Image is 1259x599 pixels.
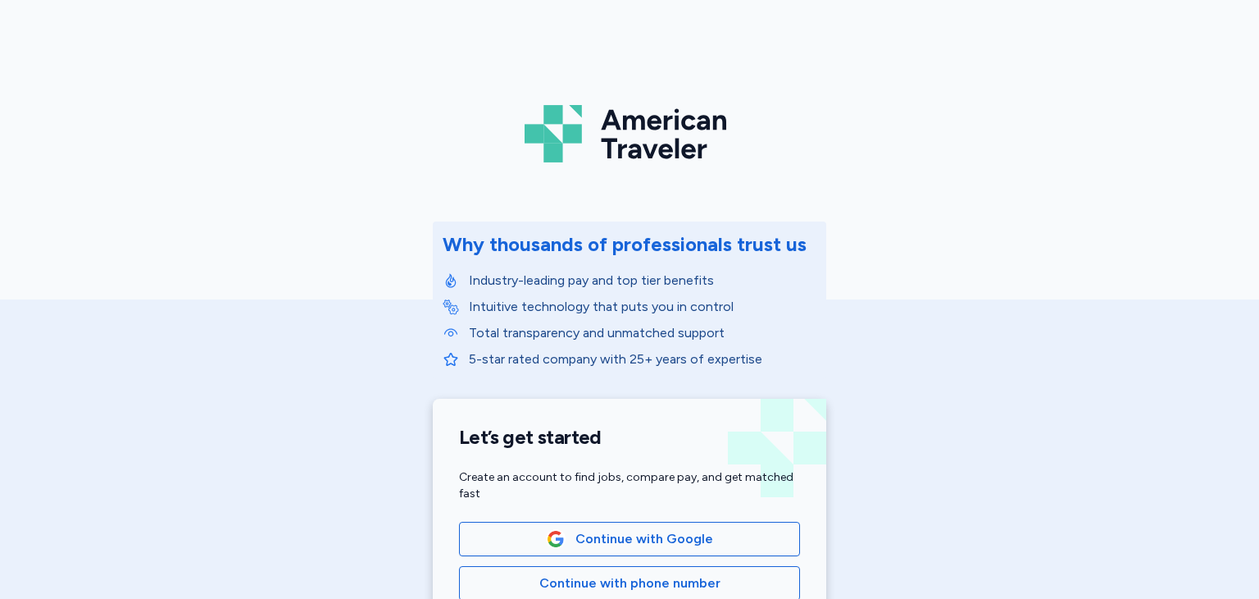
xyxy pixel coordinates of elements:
[539,574,720,593] span: Continue with phone number
[459,425,800,450] h1: Let’s get started
[525,98,734,169] img: Logo
[459,469,800,502] div: Create an account to find jobs, compare pay, and get matched fast
[443,231,807,258] div: Why thousands of professionals trust us
[575,529,713,549] span: Continue with Google
[469,271,816,290] p: Industry-leading pay and top tier benefits
[469,297,816,317] p: Intuitive technology that puts you in control
[459,522,800,556] button: Google LogoContinue with Google
[469,350,816,369] p: 5-star rated company with 25+ years of expertise
[469,323,816,343] p: Total transparency and unmatched support
[547,530,565,548] img: Google Logo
